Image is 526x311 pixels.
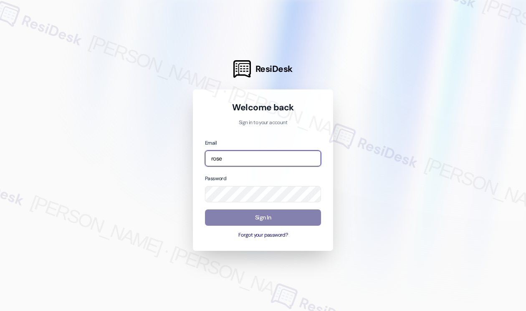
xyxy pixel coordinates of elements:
h1: Welcome back [205,102,321,113]
button: Forgot your password? [205,232,321,239]
input: name@example.com [205,150,321,167]
p: Sign in to your account [205,119,321,127]
span: ResiDesk [255,63,293,75]
label: Password [205,175,226,182]
label: Email [205,140,217,146]
img: ResiDesk Logo [233,60,251,78]
button: Sign In [205,209,321,226]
